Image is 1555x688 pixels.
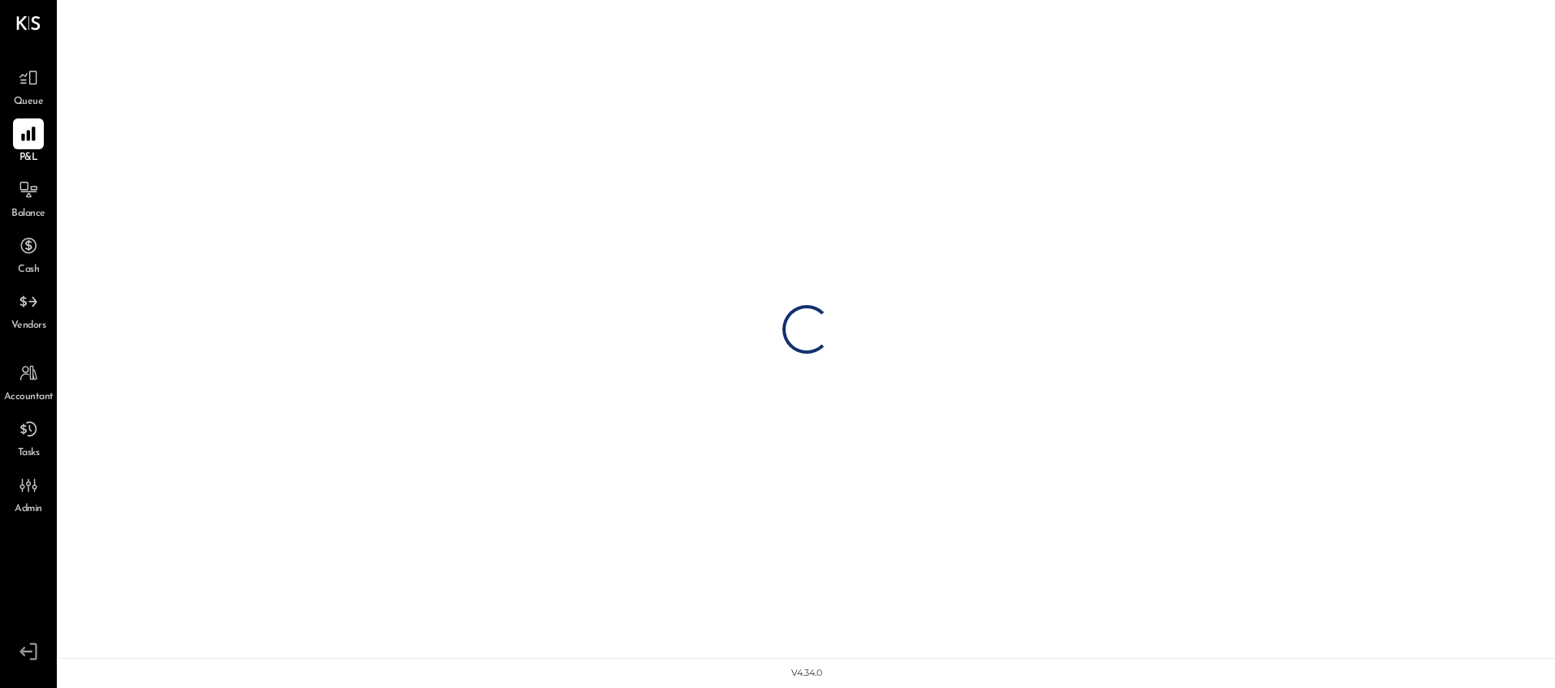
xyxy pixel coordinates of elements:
[11,207,45,221] span: Balance
[1,174,56,221] a: Balance
[1,230,56,277] a: Cash
[1,62,56,110] a: Queue
[4,390,54,405] span: Accountant
[1,470,56,517] a: Admin
[19,151,38,166] span: P&L
[1,118,56,166] a: P&L
[15,502,42,517] span: Admin
[1,286,56,333] a: Vendors
[1,414,56,461] a: Tasks
[1,358,56,405] a: Accountant
[18,263,39,277] span: Cash
[18,446,40,461] span: Tasks
[11,319,46,333] span: Vendors
[791,667,822,680] div: v 4.34.0
[14,95,44,110] span: Queue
